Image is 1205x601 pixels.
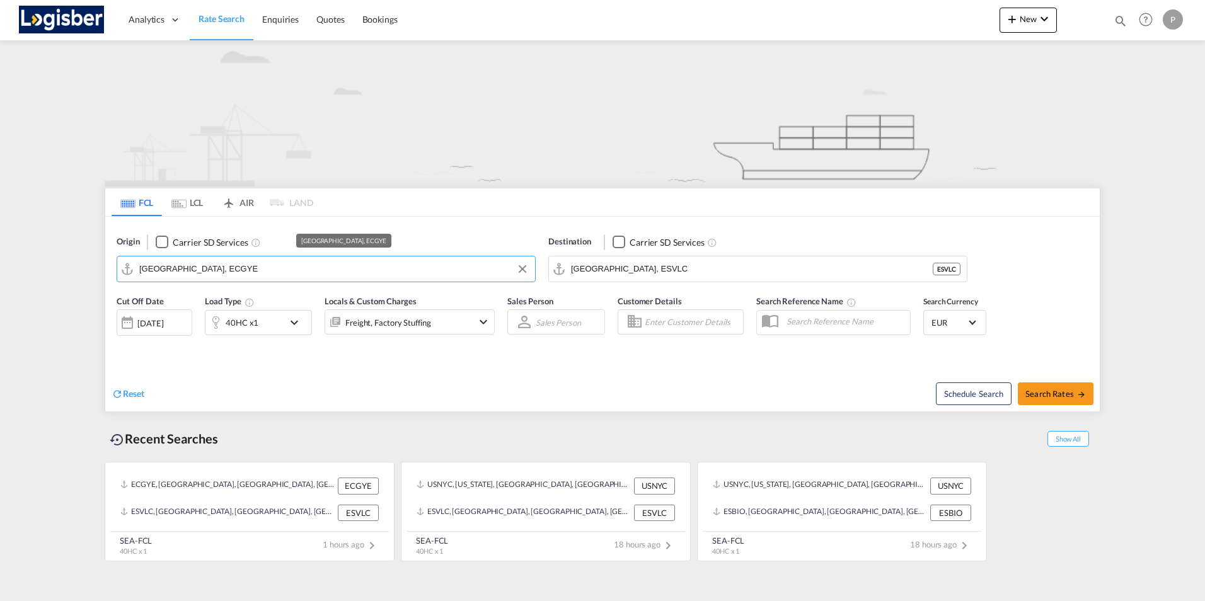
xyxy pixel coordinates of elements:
div: ESVLC [933,263,960,275]
span: 40HC x 1 [120,547,147,555]
span: Search Rates [1025,389,1086,399]
md-checkbox: Checkbox No Ink [156,236,248,249]
img: new-FCL.png [105,40,1100,186]
md-icon: Select multiple loads to view rates [245,297,255,307]
span: 40HC x 1 [712,547,739,555]
span: 18 hours ago [910,539,972,549]
div: Origin Checkbox No InkUnchecked: Search for CY (Container Yard) services for all selected carrier... [105,217,1100,411]
span: Locals & Custom Charges [325,296,417,306]
div: ESVLC, Valencia, Spain, Southern Europe, Europe [120,505,335,521]
input: Search Reference Name [780,312,910,331]
span: Show All [1047,431,1089,447]
div: [GEOGRAPHIC_DATA], ECGYE [301,234,386,248]
div: [DATE] [137,318,163,329]
md-input-container: Guayaquil, ECGYE [117,256,535,282]
span: EUR [931,317,967,328]
span: Enquiries [262,14,299,25]
md-icon: icon-plus 400-fg [1005,11,1020,26]
div: Carrier SD Services [630,236,705,249]
span: Origin [117,236,139,248]
input: Search by Port [571,260,933,278]
md-icon: Unchecked: Search for CY (Container Yard) services for all selected carriers.Checked : Search for... [251,238,261,248]
md-select: Sales Person [534,313,582,331]
div: ESVLC, Valencia, Spain, Southern Europe, Europe [417,505,631,521]
span: Destination [548,236,591,248]
recent-search-card: ECGYE, [GEOGRAPHIC_DATA], [GEOGRAPHIC_DATA], [GEOGRAPHIC_DATA], [GEOGRAPHIC_DATA] ECGYEESVLC, [GE... [105,462,395,561]
span: Quotes [316,14,344,25]
span: 18 hours ago [614,539,676,549]
div: ECGYE, Guayaquil, Ecuador, South America, Americas [120,478,335,494]
div: P [1163,9,1183,30]
md-icon: icon-refresh [112,388,123,399]
md-icon: icon-chevron-down [476,314,491,329]
md-datepicker: Select [117,335,126,352]
div: Freight Factory Stuffingicon-chevron-down [325,309,495,335]
div: SEA-FCL [712,535,744,546]
span: 40HC x 1 [416,547,443,555]
div: 40HC x1icon-chevron-down [205,310,312,335]
span: Reset [123,388,144,399]
span: Rate Search [199,13,245,24]
div: ESVLC [634,505,675,521]
md-icon: icon-chevron-right [957,538,972,553]
div: Help [1135,9,1163,31]
div: SEA-FCL [120,535,152,546]
span: Search Currency [923,297,978,306]
md-icon: icon-chevron-down [287,315,308,330]
div: Carrier SD Services [173,236,248,249]
button: Clear Input [513,260,532,278]
span: Customer Details [618,296,681,306]
md-tab-item: LCL [162,188,212,216]
div: USNYC [634,478,675,494]
div: SEA-FCL [416,535,448,546]
button: Note: By default Schedule search will only considerorigin ports, destination ports and cut off da... [936,382,1012,405]
recent-search-card: USNYC, [US_STATE], [GEOGRAPHIC_DATA], [GEOGRAPHIC_DATA], [GEOGRAPHIC_DATA], [GEOGRAPHIC_DATA] USN... [401,462,691,561]
div: ECGYE [338,478,379,494]
md-select: Select Currency: € EUREuro [930,313,979,331]
div: USNYC [930,478,971,494]
button: Search Ratesicon-arrow-right [1018,382,1093,405]
md-tab-item: AIR [212,188,263,216]
md-pagination-wrapper: Use the left and right arrow keys to navigate between tabs [112,188,313,216]
button: icon-plus 400-fgNewicon-chevron-down [1000,8,1057,33]
span: Bookings [362,14,398,25]
div: USNYC, New York, NY, United States, North America, Americas [417,478,631,494]
input: Search by Port [139,260,529,278]
md-icon: icon-chevron-right [364,538,379,553]
md-input-container: Valencia, ESVLC [549,256,967,282]
md-checkbox: Checkbox No Ink [613,236,705,249]
md-icon: Your search will be saved by the below given name [846,297,856,307]
div: [DATE] [117,309,192,336]
md-icon: icon-arrow-right [1077,390,1086,399]
div: ESBIO [930,505,971,521]
recent-search-card: USNYC, [US_STATE], [GEOGRAPHIC_DATA], [GEOGRAPHIC_DATA], [GEOGRAPHIC_DATA], [GEOGRAPHIC_DATA] USN... [697,462,987,561]
md-icon: icon-magnify [1114,14,1127,28]
span: Help [1135,9,1156,30]
span: 1 hours ago [323,539,379,549]
md-icon: icon-airplane [221,195,236,205]
md-icon: icon-chevron-right [660,538,676,553]
input: Enter Customer Details [645,312,739,331]
span: Sales Person [507,296,553,306]
div: icon-magnify [1114,14,1127,33]
div: Freight Factory Stuffing [345,314,431,331]
span: Load Type [205,296,255,306]
md-icon: icon-backup-restore [110,432,125,447]
div: ESVLC [338,505,379,521]
span: New [1005,14,1052,24]
div: USNYC, New York, NY, United States, North America, Americas [713,478,927,494]
md-tab-item: FCL [112,188,162,216]
md-icon: icon-chevron-down [1037,11,1052,26]
div: 40HC x1 [226,314,258,331]
span: Analytics [129,13,164,26]
div: Recent Searches [105,425,223,453]
img: d7a75e507efd11eebffa5922d020a472.png [19,6,104,34]
div: ESBIO, Bilbao, Spain, Southern Europe, Europe [713,505,927,521]
span: Search Reference Name [756,296,856,306]
div: icon-refreshReset [112,387,144,401]
md-icon: Unchecked: Search for CY (Container Yard) services for all selected carriers.Checked : Search for... [707,238,717,248]
span: Cut Off Date [117,296,164,306]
